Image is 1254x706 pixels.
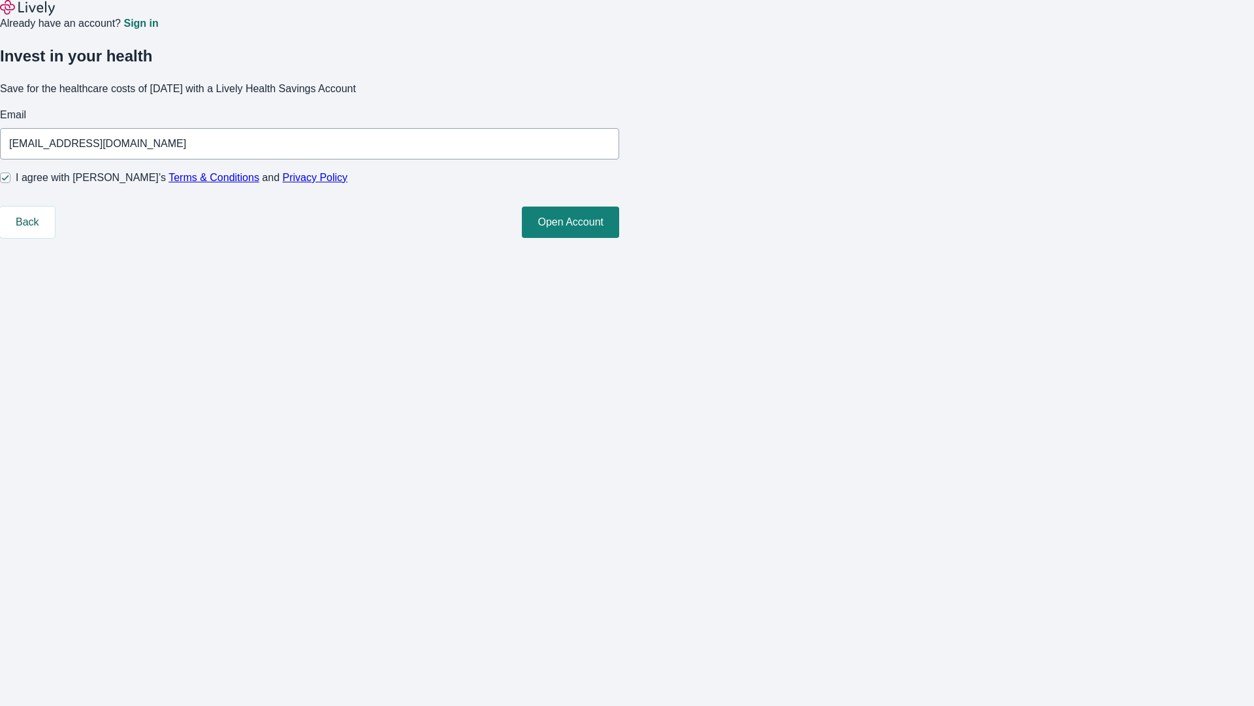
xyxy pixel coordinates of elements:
span: I agree with [PERSON_NAME]’s and [16,170,347,186]
a: Terms & Conditions [169,172,259,183]
button: Open Account [522,207,619,238]
a: Privacy Policy [283,172,348,183]
a: Sign in [123,18,158,29]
